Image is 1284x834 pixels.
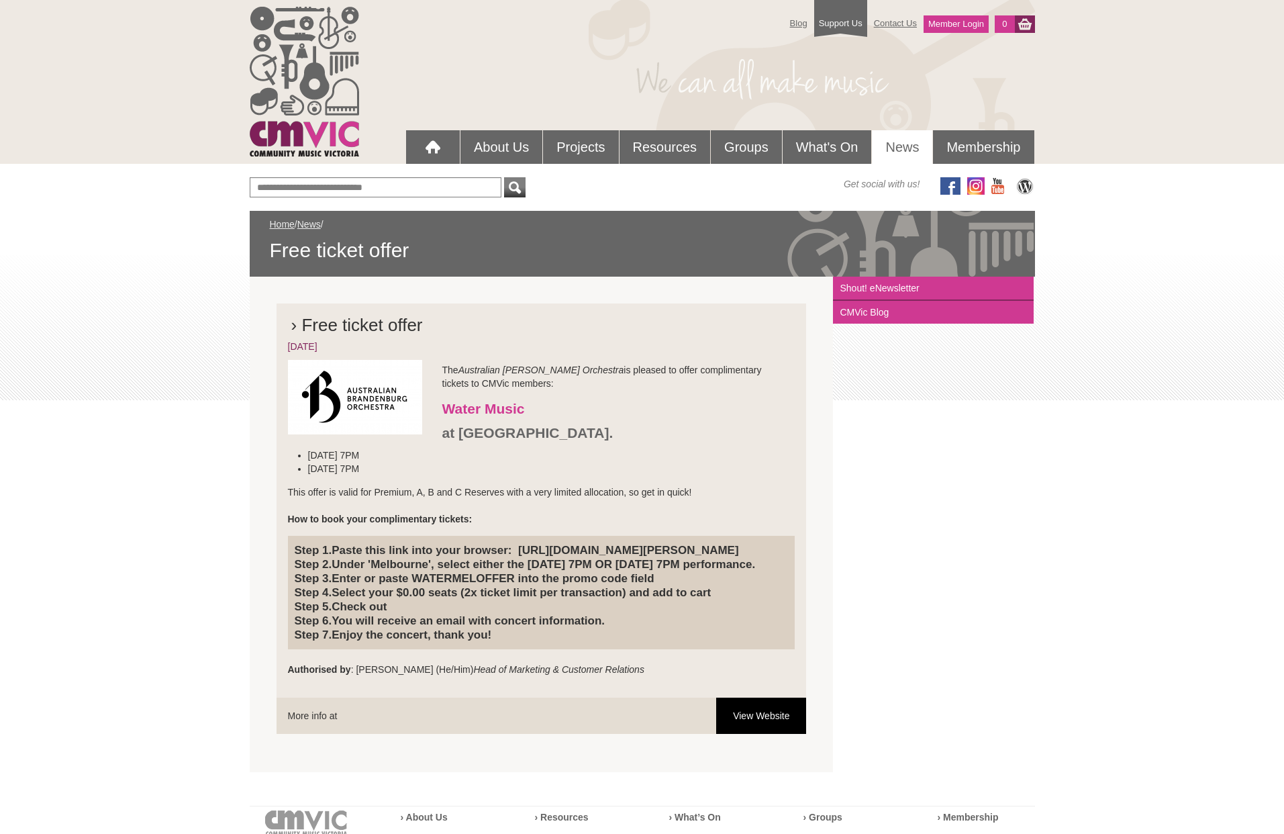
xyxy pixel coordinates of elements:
[669,812,721,823] a: › What’s On
[270,219,295,230] a: Home
[401,812,448,823] a: › About Us
[833,301,1034,324] a: CMVic Blog
[277,698,807,734] li: More info at
[295,543,789,642] h4: Paste this link into your browser: [URL][DOMAIN_NAME][PERSON_NAME] Under 'Melbourne', select eith...
[288,514,473,524] strong: How to book your complimentary tickets:
[297,219,321,230] a: News
[844,177,920,191] span: Get social with us!
[442,401,525,416] strong: Water Music
[250,7,359,156] img: cmvic_logo.png
[295,572,332,585] strong: Step 3.
[295,629,332,641] strong: Step 7.
[535,812,589,823] a: › Resources
[711,130,782,164] a: Groups
[288,315,795,340] h2: › Free ticket offer
[295,544,332,557] strong: Step 1.
[288,485,795,526] p: This offer is valid for Premium, A, B and C Reserves with a very limited allocation, so get in qu...
[295,600,332,613] strong: Step 5.
[1015,177,1035,195] img: CMVic Blog
[288,340,795,353] div: [DATE]
[288,360,422,434] img: Australian_Brandenburg_Orchestra.png
[460,130,542,164] a: About Us
[288,663,795,676] p: : [PERSON_NAME] (He/Him)
[803,812,842,823] a: › Groups
[967,177,985,195] img: icon-instagram.png
[288,664,351,675] strong: Authorised by
[716,698,806,734] a: View Website
[872,130,932,164] a: News
[270,238,1015,263] span: Free ticket offer
[288,424,795,442] h3: at [GEOGRAPHIC_DATA].
[867,11,924,35] a: Contact Us
[473,664,644,675] em: Head of Marketing & Customer Relations
[458,365,624,375] em: Australian [PERSON_NAME] Orchestra
[995,15,1014,33] a: 0
[308,462,809,475] li: [DATE] 7PM
[543,130,618,164] a: Projects
[783,130,872,164] a: What's On
[295,558,332,571] strong: Step 2.
[295,614,332,627] strong: Step 6.
[924,15,989,33] a: Member Login
[295,586,332,599] strong: Step 4.
[620,130,711,164] a: Resources
[938,812,999,823] a: › Membership
[308,449,809,462] li: [DATE] 7PM
[783,11,814,35] a: Blog
[270,218,1015,263] div: / /
[933,130,1034,164] a: Membership
[833,277,1034,301] a: Shout! eNewsletter
[288,363,795,390] p: The is pleased to offer complimentary tickets to CMVic members:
